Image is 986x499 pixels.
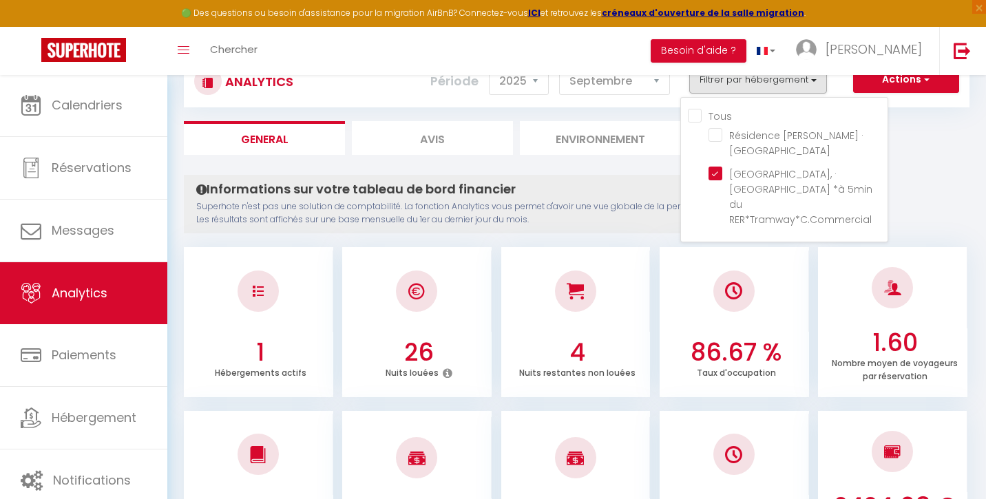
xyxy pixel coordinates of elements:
a: ... [PERSON_NAME] [786,27,939,75]
span: Notifications [53,471,131,489]
span: Chercher [210,42,258,56]
span: [PERSON_NAME] [826,41,922,58]
img: ... [796,39,817,60]
h3: 1.60 [826,328,964,357]
button: Besoin d'aide ? [651,39,746,63]
h3: Analytics [222,66,293,97]
a: créneaux d'ouverture de la salle migration [602,7,804,19]
span: Analytics [52,284,107,301]
p: Taux d'occupation [697,364,776,379]
a: ICI [528,7,541,19]
p: Nuits louées [386,364,439,379]
button: Ouvrir le widget de chat LiveChat [11,6,52,47]
label: Période [430,66,479,96]
img: NO IMAGE [884,443,901,460]
button: Actions [853,66,959,94]
img: logout [954,42,971,59]
span: Paiements [52,346,116,363]
h3: 86.67 % [667,338,806,367]
img: NO IMAGE [253,286,264,297]
p: Superhote n'est pas une solution de comptabilité. La fonction Analytics vous permet d'avoir une v... [196,200,839,226]
p: Nuits restantes non louées [519,364,636,379]
span: Calendriers [52,96,123,114]
p: Hébergements actifs [215,364,306,379]
button: Filtrer par hébergement [689,66,827,94]
h3: 1 [191,338,330,367]
span: Hébergement [52,409,136,426]
span: Messages [52,222,114,239]
li: General [184,121,345,155]
h3: 4 [509,338,647,367]
li: Environnement [520,121,681,155]
h3: 26 [350,338,488,367]
h4: Informations sur votre tableau de bord financier [196,182,839,197]
img: NO IMAGE [725,446,742,463]
a: Chercher [200,27,268,75]
span: [GEOGRAPHIC_DATA], · [GEOGRAPHIC_DATA] *à 5min du RER*Tramway*C.Commercial [729,167,872,226]
li: Avis [352,121,513,155]
p: Nombre moyen de voyageurs par réservation [832,354,958,382]
span: Réservations [52,159,132,176]
span: Résidence [PERSON_NAME] · [GEOGRAPHIC_DATA] [729,129,863,158]
img: Super Booking [41,38,126,62]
